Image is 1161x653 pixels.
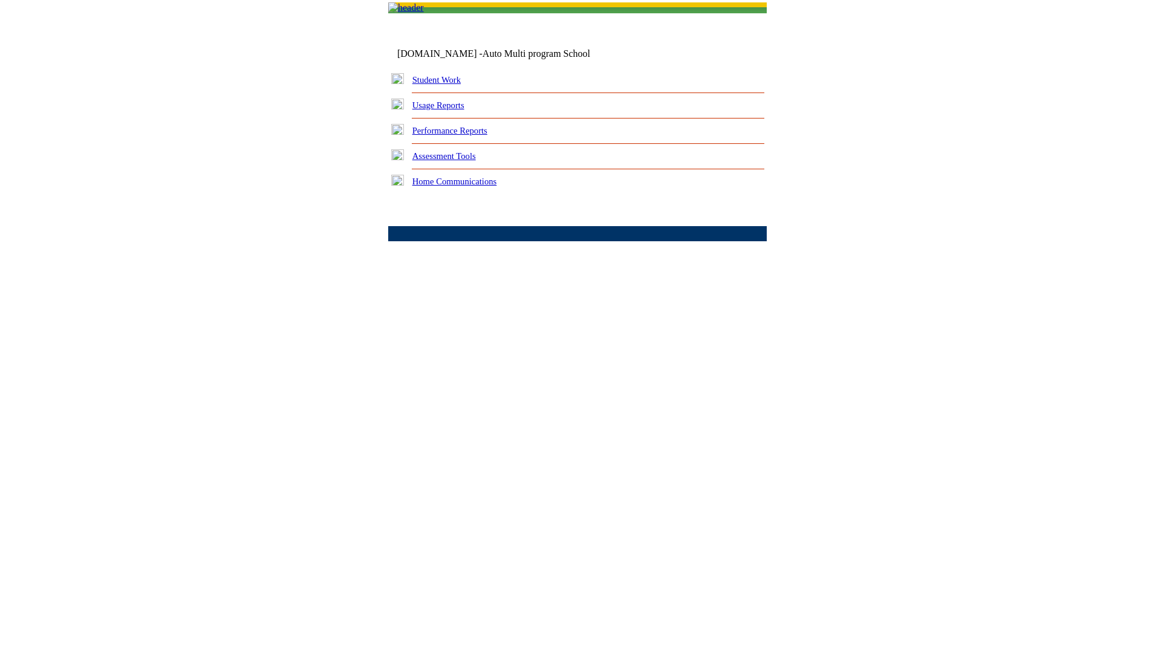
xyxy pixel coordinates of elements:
[391,73,404,84] img: plus.gif
[391,149,404,160] img: plus.gif
[483,48,590,59] nobr: Auto Multi program School
[391,175,404,186] img: plus.gif
[412,177,497,186] a: Home Communications
[412,75,461,85] a: Student Work
[391,99,404,109] img: plus.gif
[388,2,424,13] img: header
[412,126,487,135] a: Performance Reports
[391,124,404,135] img: plus.gif
[412,151,476,161] a: Assessment Tools
[412,100,464,110] a: Usage Reports
[397,48,620,59] td: [DOMAIN_NAME] -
